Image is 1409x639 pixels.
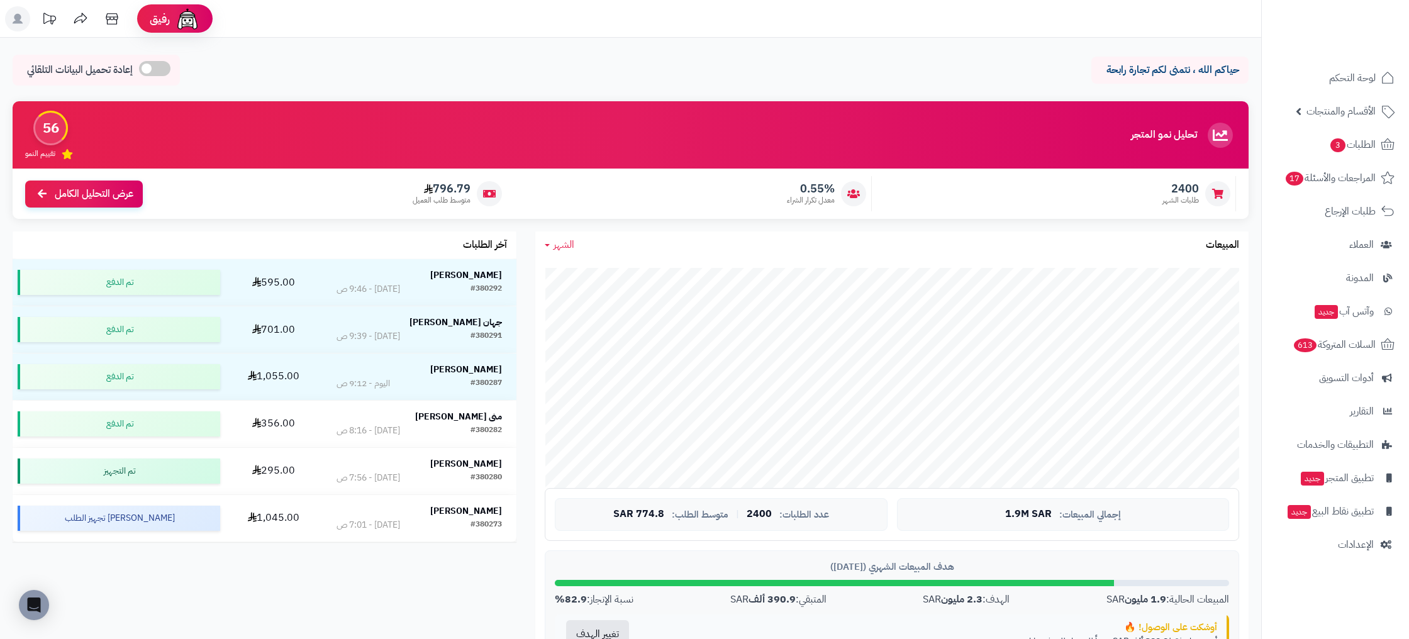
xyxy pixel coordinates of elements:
[1293,336,1376,353] span: السلات المتروكة
[1005,509,1052,520] span: 1.9M SAR
[1269,196,1401,226] a: طلبات الإرجاع
[1162,182,1199,196] span: 2400
[1059,509,1121,520] span: إجمالي المبيعات:
[337,519,400,531] div: [DATE] - 7:01 ص
[787,182,835,196] span: 0.55%
[1269,296,1401,326] a: وآتس آبجديد
[18,270,220,295] div: تم الدفع
[1269,63,1401,93] a: لوحة التحكم
[1338,536,1374,553] span: الإعدادات
[779,509,829,520] span: عدد الطلبات:
[650,621,1217,634] div: أوشكت على الوصول! 🔥
[736,509,739,519] span: |
[1284,169,1376,187] span: المراجعات والأسئلة
[430,269,502,282] strong: [PERSON_NAME]
[1269,463,1401,493] a: تطبيق المتجرجديد
[175,6,200,31] img: ai-face.png
[18,411,220,436] div: تم الدفع
[337,425,400,437] div: [DATE] - 8:16 ص
[555,560,1229,574] div: هدف المبيعات الشهري ([DATE])
[1313,303,1374,320] span: وآتس آب
[1329,69,1376,87] span: لوحة التحكم
[1269,496,1401,526] a: تطبيق نقاط البيعجديد
[413,195,471,206] span: متوسط طلب العميل
[471,283,502,296] div: #380292
[1269,396,1401,426] a: التقارير
[1269,163,1401,193] a: المراجعات والأسئلة17
[471,425,502,437] div: #380282
[613,509,664,520] span: 774.8 SAR
[1106,592,1229,607] div: المبيعات الحالية: SAR
[747,509,772,520] span: 2400
[787,195,835,206] span: معدل تكرار الشراء
[1346,269,1374,287] span: المدونة
[18,458,220,484] div: تم التجهيز
[337,377,390,390] div: اليوم - 9:12 ص
[554,237,574,252] span: الشهر
[18,317,220,342] div: تم الدفع
[672,509,728,520] span: متوسط الطلب:
[730,592,827,607] div: المتبقي: SAR
[337,472,400,484] div: [DATE] - 7:56 ص
[430,363,502,376] strong: [PERSON_NAME]
[33,6,65,35] a: تحديثات المنصة
[1269,130,1401,160] a: الطلبات3
[1101,63,1239,77] p: حياكم الله ، نتمنى لكم تجارة رابحة
[225,448,322,494] td: 295.00
[1294,338,1317,352] span: 613
[471,472,502,484] div: #380280
[409,316,502,329] strong: جهان [PERSON_NAME]
[1269,330,1401,360] a: السلات المتروكة613
[337,330,400,343] div: [DATE] - 9:39 ص
[1329,136,1376,153] span: الطلبات
[1350,403,1374,420] span: التقارير
[749,592,796,607] strong: 390.9 ألف
[1269,363,1401,393] a: أدوات التسويق
[225,353,322,400] td: 1,055.00
[1325,203,1376,220] span: طلبات الإرجاع
[471,330,502,343] div: #380291
[415,410,502,423] strong: منى [PERSON_NAME]
[1206,240,1239,251] h3: المبيعات
[1315,305,1338,319] span: جديد
[18,506,220,531] div: [PERSON_NAME] تجهيز الطلب
[471,519,502,531] div: #380273
[1269,430,1401,460] a: التطبيقات والخدمات
[225,495,322,542] td: 1,045.00
[555,592,633,607] div: نسبة الإنجاز:
[1286,503,1374,520] span: تطبيق نقاط البيع
[225,401,322,447] td: 356.00
[150,11,170,26] span: رفيق
[413,182,471,196] span: 796.79
[1125,592,1166,607] strong: 1.9 مليون
[1301,472,1324,486] span: جديد
[25,148,55,159] span: تقييم النمو
[1269,263,1401,293] a: المدونة
[55,187,133,201] span: عرض التحليل الكامل
[555,592,587,607] strong: 82.9%
[19,590,49,620] div: Open Intercom Messenger
[430,457,502,470] strong: [PERSON_NAME]
[1323,32,1397,58] img: logo-2.png
[25,181,143,208] a: عرض التحليل الكامل
[225,306,322,353] td: 701.00
[941,592,983,607] strong: 2.3 مليون
[1300,469,1374,487] span: تطبيق المتجر
[1349,236,1374,253] span: العملاء
[1319,369,1374,387] span: أدوات التسويق
[1131,130,1197,141] h3: تحليل نمو المتجر
[1297,436,1374,453] span: التطبيقات والخدمات
[1269,230,1401,260] a: العملاء
[545,238,574,252] a: الشهر
[27,63,133,77] span: إعادة تحميل البيانات التلقائي
[337,283,400,296] div: [DATE] - 9:46 ص
[1330,138,1345,152] span: 3
[430,504,502,518] strong: [PERSON_NAME]
[225,259,322,306] td: 595.00
[463,240,507,251] h3: آخر الطلبات
[471,377,502,390] div: #380287
[1286,172,1303,186] span: 17
[1306,103,1376,120] span: الأقسام والمنتجات
[1269,530,1401,560] a: الإعدادات
[18,364,220,389] div: تم الدفع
